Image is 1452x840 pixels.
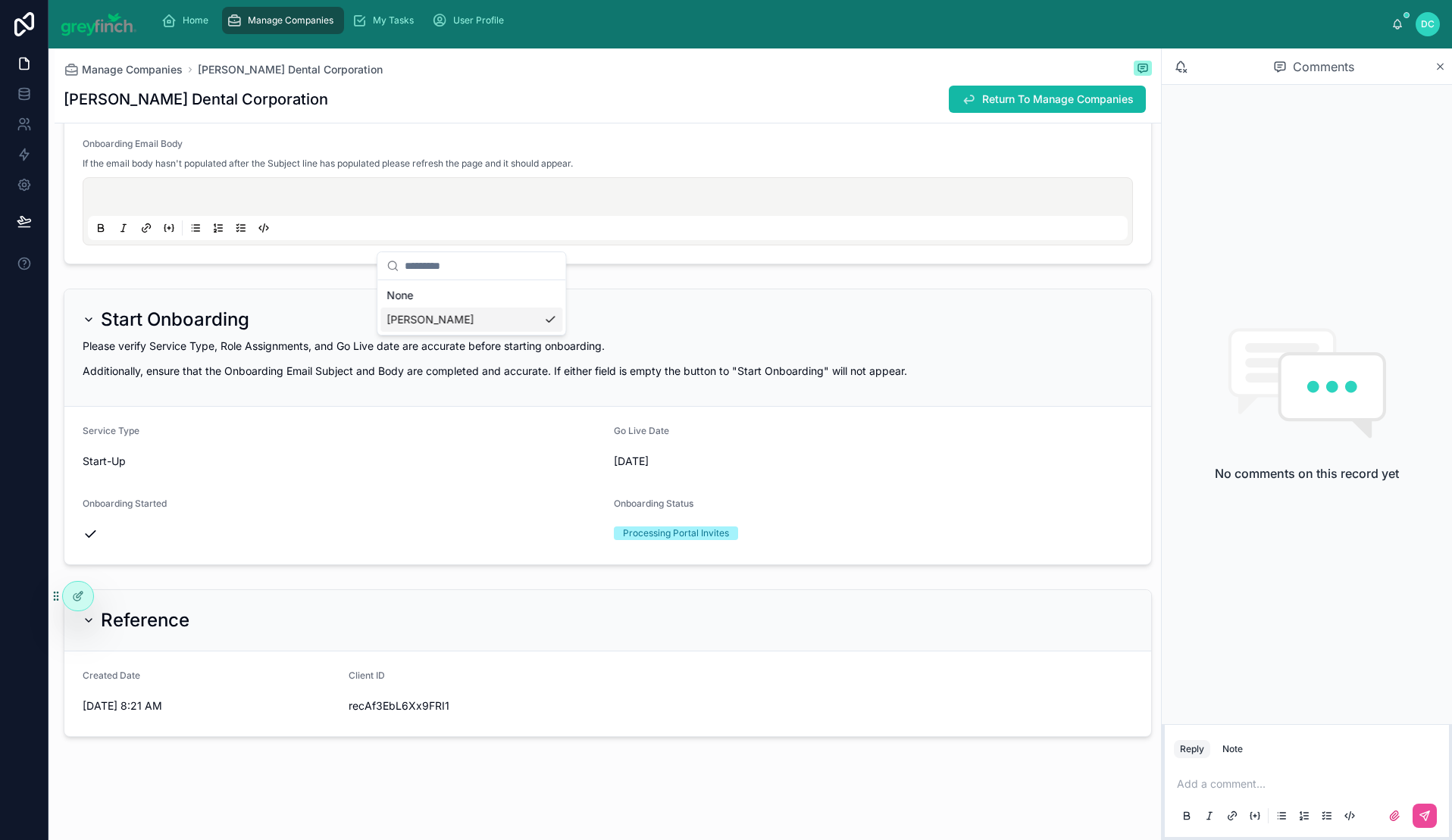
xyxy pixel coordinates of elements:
[614,454,1133,469] span: [DATE]
[377,280,565,335] div: Suggestions
[83,454,126,469] span: Start-Up
[101,608,189,632] h2: Reference
[222,7,344,34] a: Manage Companies
[982,92,1134,107] span: Return To Manage Companies
[101,308,249,332] h2: Start Onboarding
[1216,740,1249,758] button: Note
[623,526,729,540] div: Processing Portal Invites
[64,89,328,110] h1: [PERSON_NAME] Dental Corporation
[453,14,504,27] span: User Profile
[64,62,183,77] a: Manage Companies
[349,698,602,714] span: recAf3EbL6Xx9FRI1
[83,698,336,714] span: [DATE] 8:21 AM
[347,7,424,34] a: My Tasks
[1215,464,1399,482] h2: No comments on this record yet
[380,283,562,308] div: None
[183,14,208,27] span: Home
[1421,18,1435,30] span: DC
[157,7,219,34] a: Home
[248,14,333,27] span: Manage Companies
[614,498,693,509] span: Onboarding Status
[614,425,669,436] span: Go Live Date
[149,4,1392,37] div: scrollable content
[949,86,1146,113] button: Return To Manage Companies
[1222,743,1243,755] div: Note
[83,338,1133,354] p: Please verify Service Type, Role Assignments, and Go Live date are accurate before starting onboa...
[386,312,474,327] span: [PERSON_NAME]
[61,12,137,36] img: App logo
[83,425,139,436] span: Service Type
[83,498,167,509] span: Onboarding Started
[83,670,140,681] span: Created Date
[1293,58,1354,76] span: Comments
[82,62,183,77] span: Manage Companies
[373,14,414,27] span: My Tasks
[427,7,515,34] a: User Profile
[83,363,1133,379] p: Additionally, ensure that the Onboarding Email Subject and Body are completed and accurate. If ei...
[83,138,183,149] span: Onboarding Email Body
[349,670,385,681] span: Client ID
[198,62,383,77] a: [PERSON_NAME] Dental Corporation
[83,158,573,170] span: If the email body hasn't populated after the Subject line has populated please refresh the page a...
[1174,740,1210,758] button: Reply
